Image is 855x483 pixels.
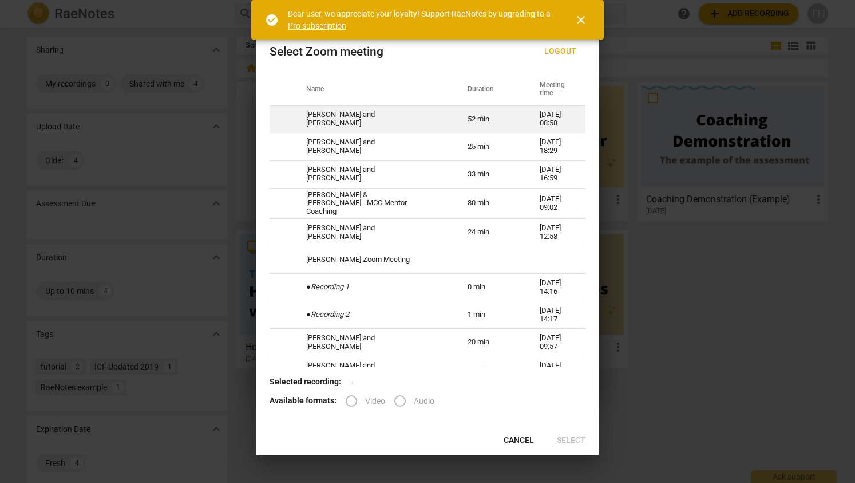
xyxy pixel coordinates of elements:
[526,219,585,246] td: [DATE] 12:58
[504,435,534,446] span: Cancel
[292,301,454,329] td: ●
[292,133,454,160] td: [PERSON_NAME] and [PERSON_NAME]
[526,160,585,188] td: [DATE] 16:59
[454,188,526,219] td: 80 min
[544,46,576,57] span: Logout
[292,188,454,219] td: [PERSON_NAME] & [PERSON_NAME] - MCC Mentor Coaching
[288,8,553,32] div: Dear user, we appreciate your loyalty! Support RaeNotes by upgrading to a
[270,45,383,59] div: Select Zoom meeting
[311,310,349,319] i: Recording 2
[574,13,588,27] span: close
[270,376,585,388] p: -
[526,356,585,384] td: [DATE] 12:13
[346,396,444,405] div: File type
[311,282,349,291] i: Recording 1
[292,219,454,246] td: [PERSON_NAME] and [PERSON_NAME]
[414,395,434,407] span: Audio
[454,219,526,246] td: 24 min
[454,73,526,105] th: Duration
[526,329,585,356] td: [DATE] 09:57
[454,301,526,329] td: 1 min
[494,430,543,451] button: Cancel
[454,329,526,356] td: 20 min
[526,133,585,160] td: [DATE] 18:29
[265,13,279,27] span: check_circle
[454,274,526,301] td: 0 min
[270,377,341,386] b: Selected recording:
[292,274,454,301] td: ●
[526,73,585,105] th: Meeting time
[454,356,526,384] td: 37 min
[535,41,585,62] button: Logout
[454,105,526,133] td: 52 min
[526,274,585,301] td: [DATE] 14:16
[292,356,454,384] td: [PERSON_NAME] and [PERSON_NAME]
[454,133,526,160] td: 25 min
[567,6,595,34] button: Close
[292,246,454,274] td: [PERSON_NAME] Zoom Meeting
[526,301,585,329] td: [DATE] 14:17
[292,329,454,356] td: [PERSON_NAME] and [PERSON_NAME]
[526,188,585,219] td: [DATE] 09:02
[365,395,385,407] span: Video
[292,73,454,105] th: Name
[288,21,346,30] a: Pro subscription
[292,160,454,188] td: [PERSON_NAME] and [PERSON_NAME]
[526,105,585,133] td: [DATE] 08:58
[454,160,526,188] td: 33 min
[292,105,454,133] td: [PERSON_NAME] and [PERSON_NAME]
[270,396,337,405] b: Available formats:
